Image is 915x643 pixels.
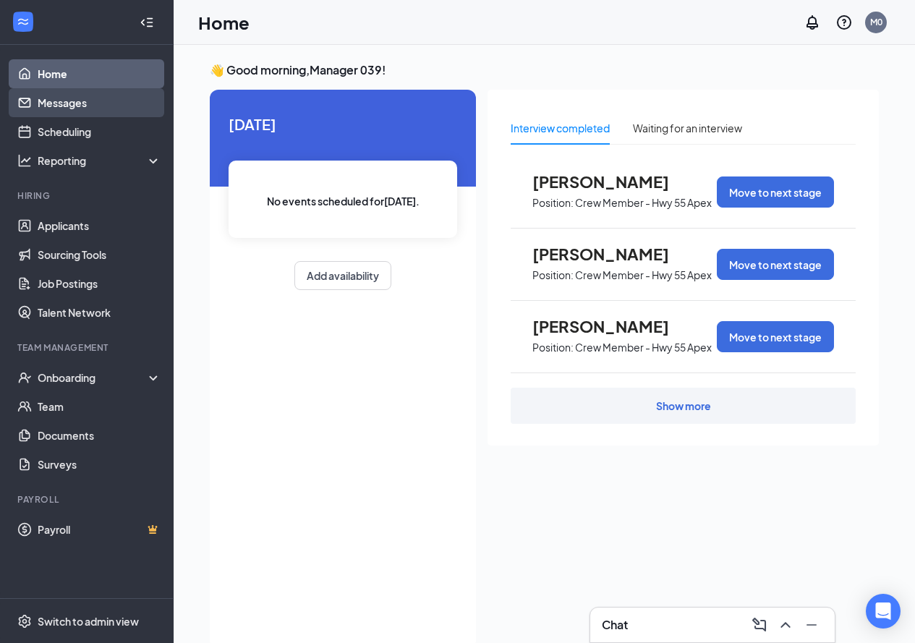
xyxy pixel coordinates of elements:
[38,450,161,479] a: Surveys
[267,193,420,209] span: No events scheduled for [DATE] .
[532,244,691,263] span: [PERSON_NAME]
[38,59,161,88] a: Home
[835,14,853,31] svg: QuestionInfo
[38,392,161,421] a: Team
[16,14,30,29] svg: WorkstreamLogo
[717,321,834,352] button: Move to next stage
[602,617,628,633] h3: Chat
[532,341,574,354] p: Position:
[804,14,821,31] svg: Notifications
[532,268,574,282] p: Position:
[656,399,711,413] div: Show more
[575,268,712,282] p: Crew Member - Hwy 55 Apex
[38,153,162,168] div: Reporting
[38,421,161,450] a: Documents
[140,15,154,30] svg: Collapse
[803,616,820,634] svg: Minimize
[38,211,161,240] a: Applicants
[575,196,712,210] p: Crew Member - Hwy 55 Apex
[38,298,161,327] a: Talent Network
[748,613,771,636] button: ComposeMessage
[38,117,161,146] a: Scheduling
[38,370,149,385] div: Onboarding
[17,341,158,354] div: Team Management
[198,10,250,35] h1: Home
[38,88,161,117] a: Messages
[800,613,823,636] button: Minimize
[774,613,797,636] button: ChevronUp
[38,269,161,298] a: Job Postings
[532,317,691,336] span: [PERSON_NAME]
[633,120,742,136] div: Waiting for an interview
[777,616,794,634] svg: ChevronUp
[532,172,691,191] span: [PERSON_NAME]
[866,594,901,629] div: Open Intercom Messenger
[717,176,834,208] button: Move to next stage
[38,614,139,629] div: Switch to admin view
[210,62,879,78] h3: 👋 Good morning, Manager 039 !
[17,370,32,385] svg: UserCheck
[17,153,32,168] svg: Analysis
[870,16,882,28] div: M0
[38,240,161,269] a: Sourcing Tools
[717,249,834,280] button: Move to next stage
[17,614,32,629] svg: Settings
[575,341,712,354] p: Crew Member - Hwy 55 Apex
[511,120,610,136] div: Interview completed
[229,113,457,135] span: [DATE]
[751,616,768,634] svg: ComposeMessage
[38,515,161,544] a: PayrollCrown
[294,261,391,290] button: Add availability
[17,190,158,202] div: Hiring
[17,493,158,506] div: Payroll
[532,196,574,210] p: Position:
